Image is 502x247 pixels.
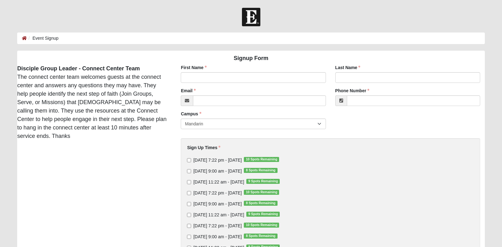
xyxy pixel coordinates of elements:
[193,223,242,228] span: [DATE] 7:22 pm - [DATE]
[187,224,191,228] input: [DATE] 7:22 pm - [DATE]10 Spots Remaining
[244,190,279,195] span: 10 Spots Remaining
[187,202,191,206] input: [DATE] 9:00 am - [DATE]8 Spots Remaining
[244,201,277,206] span: 8 Spots Remaining
[335,88,370,94] label: Phone Number
[187,180,191,184] input: [DATE] 11:22 am - [DATE]9 Spots Remaining
[193,169,242,174] span: [DATE] 9:00 am - [DATE]
[193,190,242,195] span: [DATE] 7:22 pm - [DATE]
[193,212,244,217] span: [DATE] 11:22 am - [DATE]
[246,212,280,217] span: 9 Spots Remaining
[17,65,140,72] strong: Disciple Group Leader - Connect Center Team
[193,201,242,206] span: [DATE] 9:00 am - [DATE]
[12,64,171,140] div: The connect center team welcomes guests at the connect center and answers any questions they may ...
[244,234,277,239] span: 8 Spots Remaining
[187,191,191,195] input: [DATE] 7:22 pm - [DATE]10 Spots Remaining
[335,64,361,71] label: Last Name
[193,179,244,184] span: [DATE] 11:22 am - [DATE]
[246,179,280,184] span: 9 Spots Remaining
[27,35,58,42] li: Event Signup
[193,234,242,239] span: [DATE] 9:00 am - [DATE]
[244,157,279,162] span: 10 Spots Remaining
[187,158,191,162] input: [DATE] 7:22 pm - [DATE]10 Spots Remaining
[244,168,277,173] span: 8 Spots Remaining
[187,235,191,239] input: [DATE] 9:00 am - [DATE]8 Spots Remaining
[181,64,206,71] label: First Name
[187,169,191,173] input: [DATE] 9:00 am - [DATE]8 Spots Remaining
[244,223,279,228] span: 10 Spots Remaining
[17,55,485,62] h4: Signup Form
[187,213,191,217] input: [DATE] 11:22 am - [DATE]9 Spots Remaining
[187,144,220,151] label: Sign Up Times
[193,158,242,163] span: [DATE] 7:22 pm - [DATE]
[181,111,201,117] label: Campus
[242,8,260,26] img: Church of Eleven22 Logo
[181,88,195,94] label: Email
